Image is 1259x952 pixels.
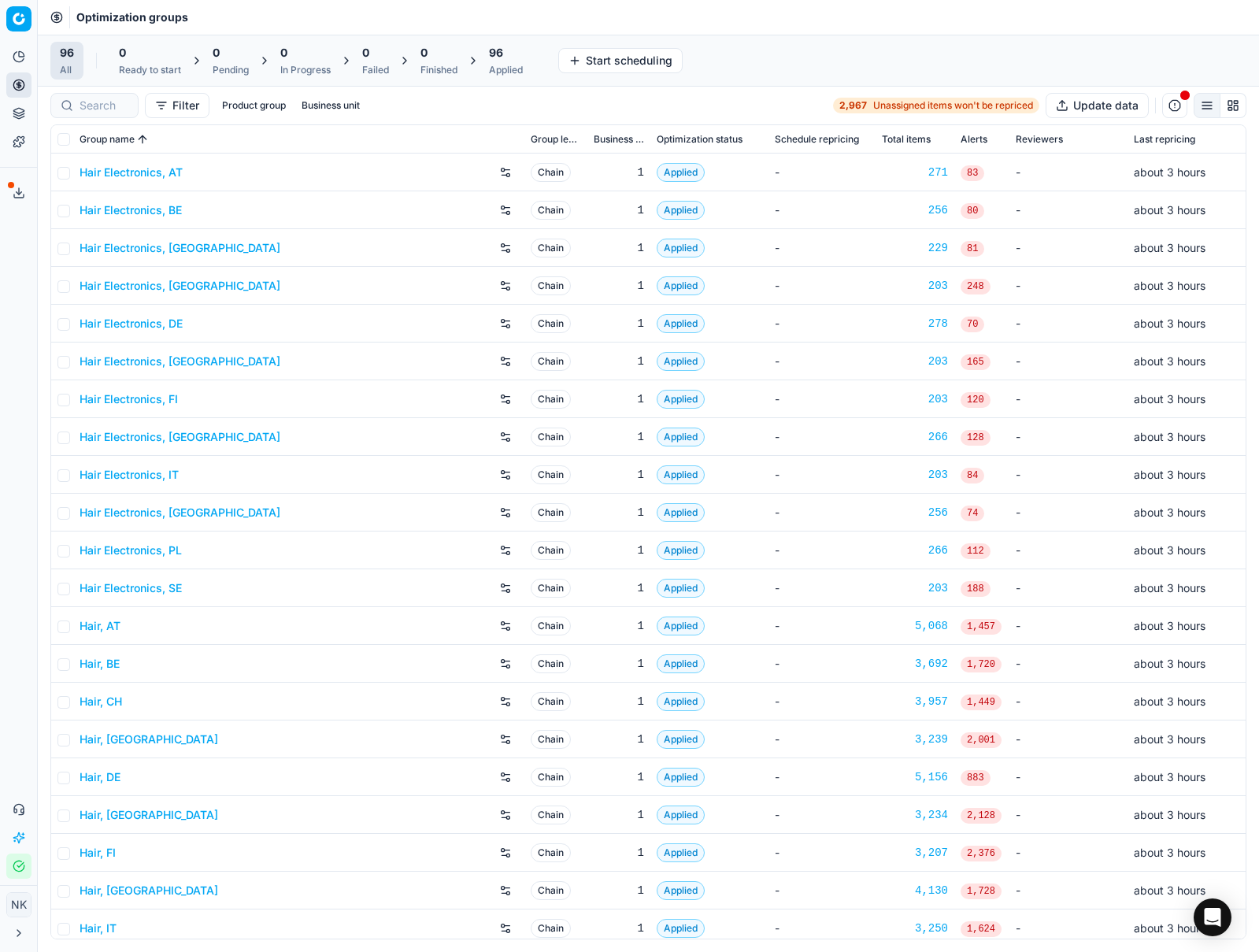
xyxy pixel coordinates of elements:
span: 81 [961,241,984,257]
div: 1 [594,429,644,445]
span: 2,128 [961,808,1002,824]
td: - [1009,909,1128,947]
span: Applied [657,239,705,257]
span: Applied [657,163,705,182]
a: Hair Electronics, PL [80,543,182,558]
td: - [768,418,876,456]
span: 128 [961,430,991,446]
span: about 3 hours [1134,279,1205,292]
span: about 3 hours [1134,317,1205,330]
span: Applied [657,654,705,673]
td: - [768,569,876,607]
div: Applied [489,64,523,76]
button: Update data [1046,93,1149,118]
div: 1 [594,202,644,218]
div: 278 [882,316,948,332]
a: Hair Electronics, DE [80,316,183,332]
div: 1 [594,769,644,785]
a: Hair, FI [80,845,116,861]
div: 1 [594,845,644,861]
button: Filter [145,93,209,118]
a: 3,239 [882,732,948,747]
a: Hair Electronics, FI [80,391,178,407]
span: 96 [489,45,503,61]
td: - [768,267,876,305]
td: - [1009,456,1128,494]
div: 1 [594,618,644,634]
div: 203 [882,467,948,483]
td: - [1009,154,1128,191]
div: 1 [594,543,644,558]
span: Applied [657,314,705,333]
a: 271 [882,165,948,180]
div: Pending [213,64,249,76]
span: 165 [961,354,991,370]
span: Total items [882,133,931,146]
td: - [1009,418,1128,456]
span: Last repricing [1134,133,1195,146]
span: Chain [531,617,571,635]
span: Alerts [961,133,987,146]
a: 203 [882,354,948,369]
span: Chain [531,163,571,182]
a: Hair, [GEOGRAPHIC_DATA] [80,883,218,898]
a: 256 [882,505,948,520]
span: about 3 hours [1134,203,1205,217]
span: Applied [657,276,705,295]
span: Applied [657,692,705,711]
span: Applied [657,465,705,484]
a: Hair Electronics, [GEOGRAPHIC_DATA] [80,240,280,256]
td: - [768,909,876,947]
div: Failed [362,64,389,76]
div: 1 [594,694,644,709]
a: 3,957 [882,694,948,709]
span: 80 [961,203,984,219]
a: 3,234 [882,807,948,823]
td: - [1009,683,1128,720]
span: Chain [531,654,571,673]
a: Hair, DE [80,769,120,785]
a: 229 [882,240,948,256]
a: 203 [882,278,948,294]
span: Applied [657,503,705,522]
span: Applied [657,881,705,900]
div: Finished [420,64,457,76]
td: - [1009,532,1128,569]
div: 1 [594,316,644,332]
span: 1,728 [961,883,1002,899]
span: Reviewers [1016,133,1063,146]
span: about 3 hours [1134,770,1205,783]
a: Hair, AT [80,618,120,634]
a: 3,692 [882,656,948,672]
button: NK [6,892,31,917]
span: Chain [531,730,571,749]
span: Applied [657,201,705,220]
td: - [768,343,876,380]
td: - [768,834,876,872]
button: Start scheduling [558,48,683,73]
button: Product group [216,96,292,115]
div: 256 [882,202,948,218]
a: 3,207 [882,845,948,861]
span: 70 [961,317,984,332]
a: Hair Electronics, [GEOGRAPHIC_DATA] [80,354,280,369]
span: 188 [961,581,991,597]
td: - [1009,191,1128,229]
div: 1 [594,656,644,672]
td: - [768,380,876,418]
div: 203 [882,580,948,596]
span: 1,624 [961,921,1002,937]
td: - [768,191,876,229]
td: - [1009,645,1128,683]
td: - [1009,796,1128,834]
div: 1 [594,807,644,823]
span: 883 [961,770,991,786]
span: about 3 hours [1134,657,1205,670]
div: 1 [594,883,644,898]
span: Applied [657,768,705,787]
